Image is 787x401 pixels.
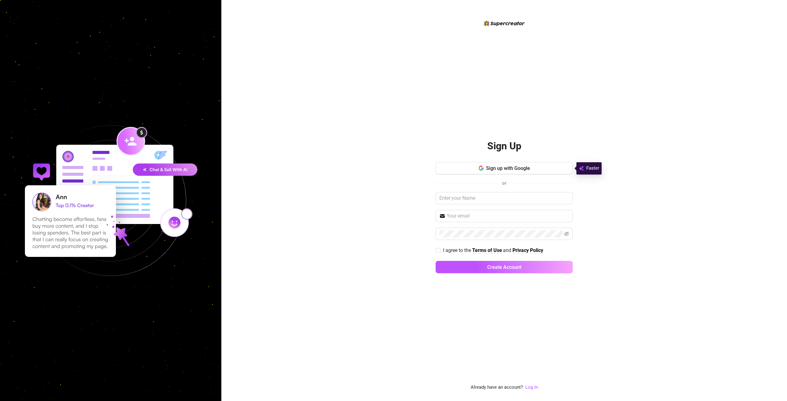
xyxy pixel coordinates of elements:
[436,192,573,204] input: Enter your Name
[484,21,525,26] img: logo-BBDzfeDw.svg
[472,247,502,254] a: Terms of Use
[486,165,530,171] span: Sign up with Google
[579,165,584,172] img: svg%3e
[447,212,569,220] input: Your email
[502,180,506,186] span: or
[512,247,543,254] a: Privacy Policy
[472,247,502,253] strong: Terms of Use
[436,162,573,174] button: Sign up with Google
[471,384,523,391] span: Already have an account?
[4,94,217,307] img: signup-background-D0MIrEPF.svg
[586,165,599,172] span: Faster
[525,384,538,391] a: Log In
[487,264,521,270] span: Create Account
[443,247,472,253] span: I agree to the
[564,231,569,236] span: eye-invisible
[525,384,538,390] a: Log In
[487,140,521,152] h2: Sign Up
[512,247,543,253] strong: Privacy Policy
[436,261,573,273] button: Create Account
[503,247,512,253] span: and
